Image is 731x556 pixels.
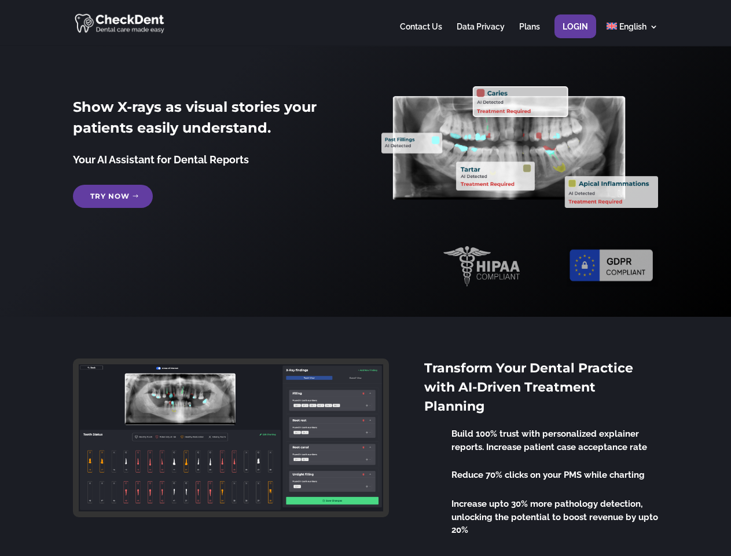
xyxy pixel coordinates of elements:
a: Contact Us [400,23,442,45]
span: Increase upto 30% more pathology detection, unlocking the potential to boost revenue by upto 20% [451,499,658,535]
span: Build 100% trust with personalized explainer reports. Increase patient case acceptance rate [451,429,647,452]
img: CheckDent AI [75,12,166,34]
span: Your AI Assistant for Dental Reports [73,153,249,166]
a: Login [563,23,588,45]
span: English [619,22,646,31]
a: English [607,23,658,45]
a: Data Privacy [457,23,505,45]
a: Try Now [73,185,153,208]
h2: Show X-rays as visual stories your patients easily understand. [73,97,349,144]
img: X_Ray_annotated [381,86,657,208]
span: Transform Your Dental Practice with AI-Driven Treatment Planning [424,360,633,414]
span: Reduce 70% clicks on your PMS while charting [451,470,645,480]
a: Plans [519,23,540,45]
